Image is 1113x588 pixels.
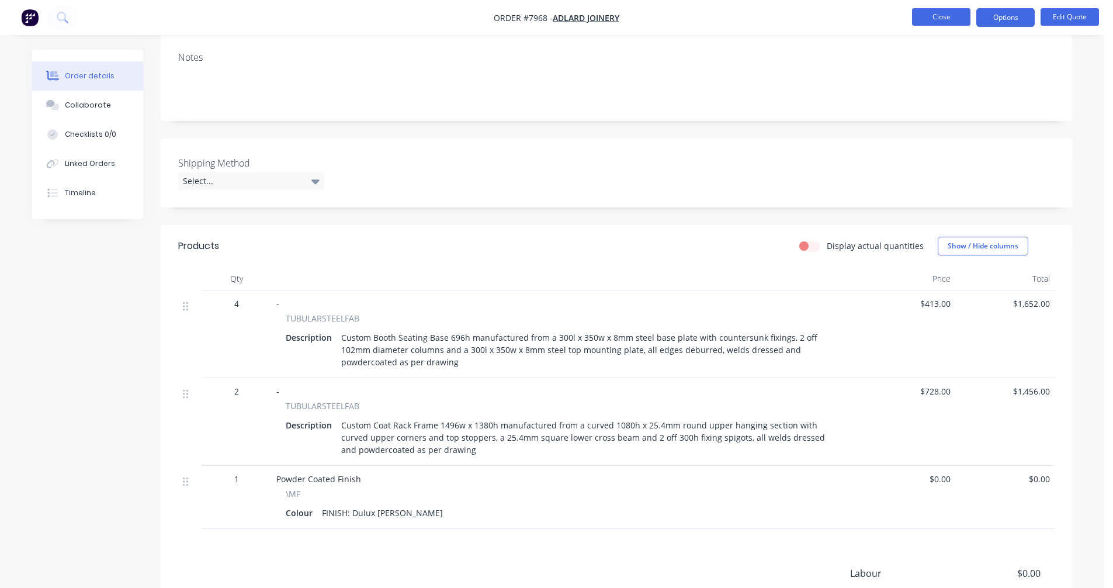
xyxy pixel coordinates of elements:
span: 1 [234,473,239,485]
span: TUBULARSTEELFAB [286,312,359,324]
span: - [276,298,279,309]
div: Custom Coat Rack Frame 1496w x 1380h manufactured from a curved 1080h x 25.4mm round upper hangin... [337,417,842,458]
span: Powder Coated Finish [276,473,361,485]
button: Checklists 0/0 [32,120,143,149]
span: 4 [234,298,239,310]
div: Notes [178,52,1055,63]
span: $0.00 [954,566,1041,580]
div: Products [178,239,219,253]
span: $0.00 [861,473,951,485]
button: Timeline [32,178,143,207]
img: Factory [21,9,39,26]
div: Checklists 0/0 [65,129,116,140]
span: \MF [286,487,300,500]
div: Colour [286,504,317,521]
label: Shipping Method [178,156,324,170]
span: Order #7968 - [494,12,553,23]
span: Labour [850,566,954,580]
button: Linked Orders [32,149,143,178]
div: Custom Booth Seating Base 696h manufactured from a 300l x 350w x 8mm steel base plate with counte... [337,329,842,371]
span: $1,456.00 [960,385,1050,397]
button: Edit Quote [1041,8,1099,26]
div: Qty [202,267,272,290]
button: Close [912,8,970,26]
button: Order details [32,61,143,91]
div: Collaborate [65,100,111,110]
button: Options [976,8,1035,27]
span: $1,652.00 [960,298,1050,310]
span: - [276,386,279,397]
div: Select... [178,172,324,190]
div: Description [286,329,337,346]
a: Adlard Joinery [553,12,619,23]
div: Order details [65,71,115,81]
div: Price [856,267,955,290]
div: FINISH: Dulux [PERSON_NAME] [317,504,448,521]
span: 2 [234,385,239,397]
button: Show / Hide columns [938,237,1028,255]
span: $413.00 [861,298,951,310]
div: Linked Orders [65,158,115,169]
span: TUBULARSTEELFAB [286,400,359,412]
div: Total [955,267,1055,290]
button: Collaborate [32,91,143,120]
div: Timeline [65,188,96,198]
label: Display actual quantities [827,240,924,252]
div: Description [286,417,337,434]
span: $728.00 [861,385,951,397]
span: $0.00 [960,473,1050,485]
